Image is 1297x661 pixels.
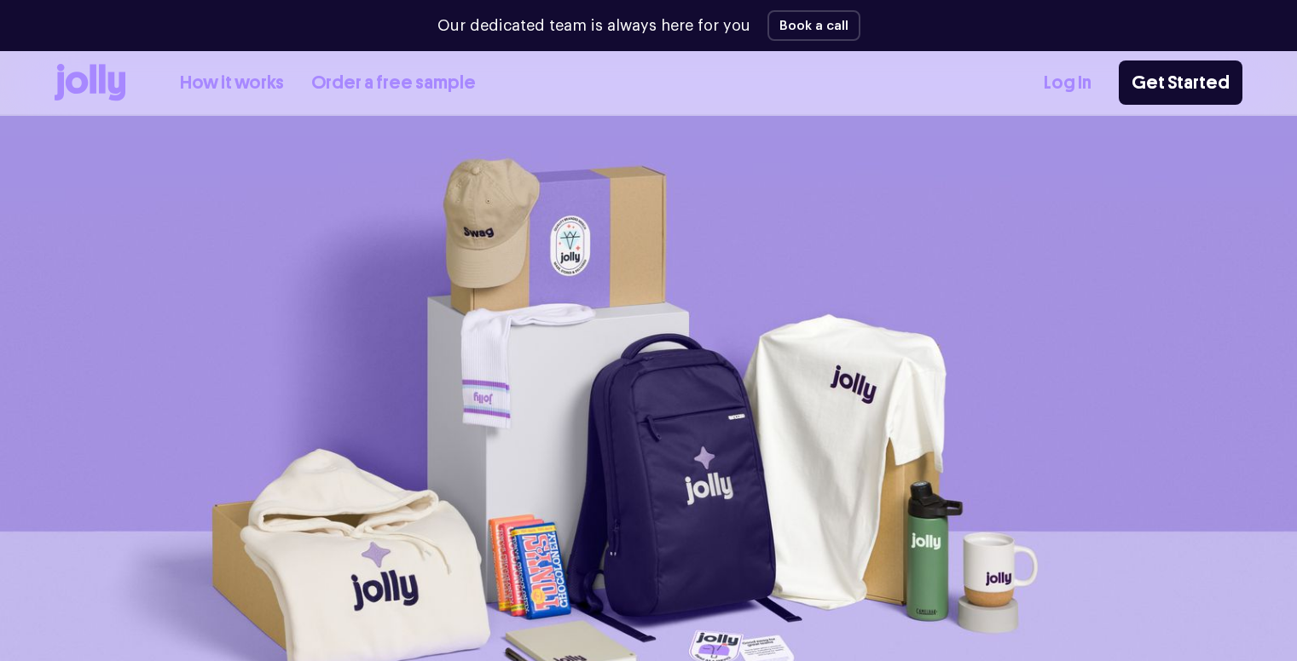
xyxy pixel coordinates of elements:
a: Order a free sample [311,69,476,97]
a: How it works [180,69,284,97]
a: Log In [1044,69,1091,97]
p: Our dedicated team is always here for you [437,14,750,37]
button: Book a call [767,10,860,41]
a: Get Started [1119,60,1242,105]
